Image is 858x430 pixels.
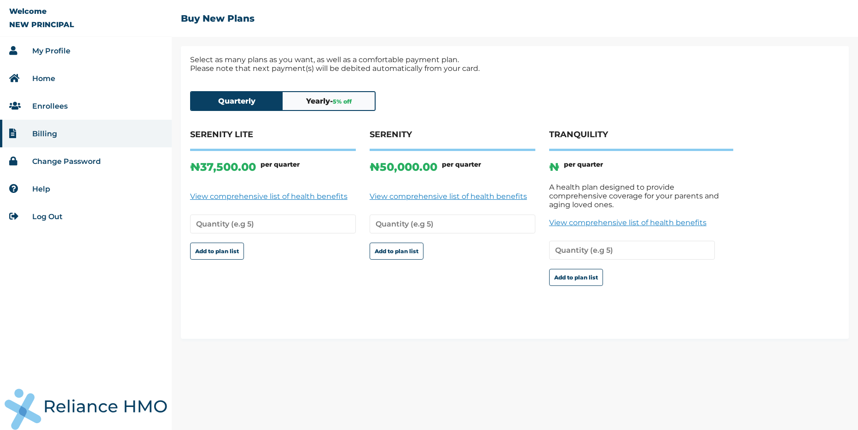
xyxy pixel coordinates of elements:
a: Enrollees [32,102,68,110]
button: Quarterly [191,92,283,110]
a: Help [32,185,50,193]
a: Log Out [32,212,63,221]
p: NEW PRINCIPAL [9,20,74,29]
p: A health plan designed to provide comprehensive coverage for your parents and aging loved ones. [549,183,733,209]
p: Welcome [9,7,46,16]
p: ₦ 50,000.00 [370,160,437,174]
a: Change Password [32,157,101,166]
h6: per quarter [564,160,603,174]
p: Select as many plans as you want, as well as a comfortable payment plan. Please note that next pa... [190,55,840,73]
input: Quantity (e.g 5) [549,241,715,260]
button: Add to plan list [370,243,423,260]
input: Quantity (e.g 5) [370,215,535,233]
h4: TRANQUILITY [549,129,733,151]
button: Add to plan list [190,243,244,260]
h4: SERENITY [370,129,535,151]
a: View comprehensive list of health benefits [190,192,356,201]
p: ₦ [549,160,559,174]
a: My Profile [32,46,70,55]
a: View comprehensive list of health benefits [549,218,733,227]
span: 5 % off [333,98,352,105]
button: Add to plan list [549,269,603,286]
a: Billing [32,129,57,138]
button: Yearly-5% off [283,92,375,110]
input: Quantity (e.g 5) [190,215,356,233]
p: ₦ 37,500.00 [190,160,256,174]
img: RelianceHMO's Logo [5,389,167,430]
a: Home [32,74,55,83]
h4: SERENITY LITE [190,129,356,151]
h6: per quarter [261,160,300,174]
a: View comprehensive list of health benefits [370,192,535,201]
h2: Buy New Plans [181,13,255,24]
h6: per quarter [442,160,481,174]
